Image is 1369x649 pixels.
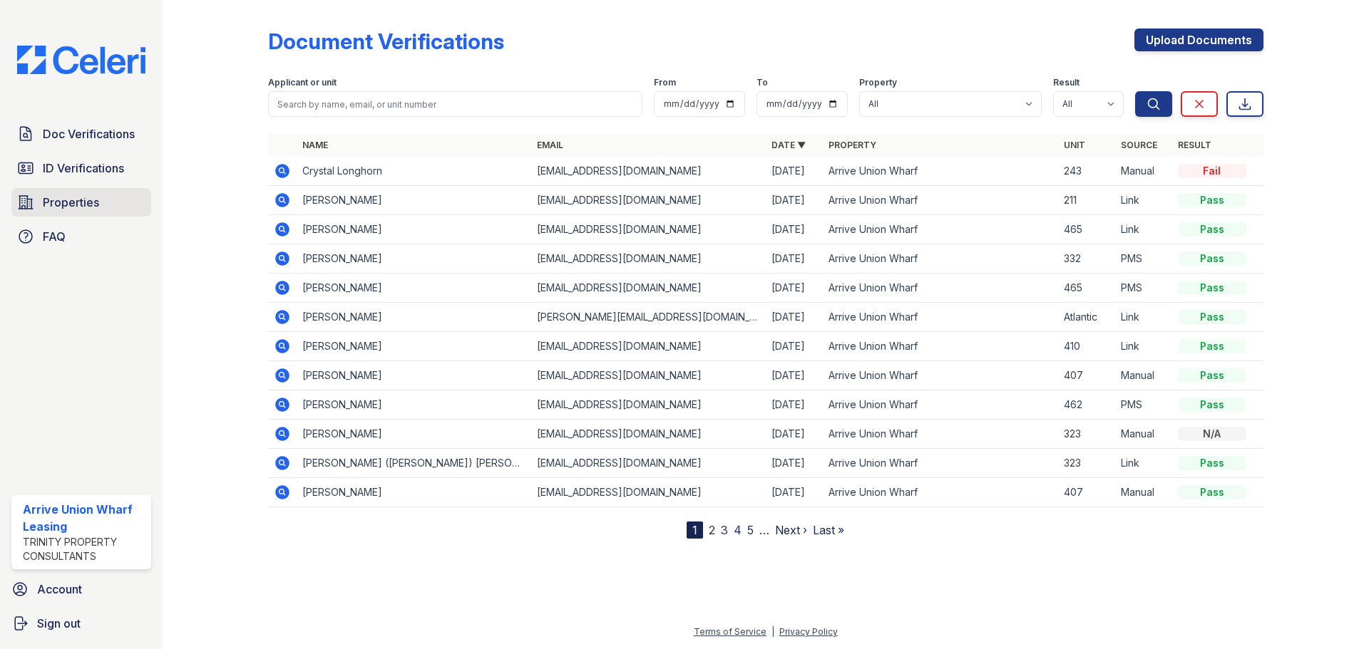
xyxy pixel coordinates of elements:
a: Terms of Service [694,626,766,637]
td: PMS [1115,390,1172,420]
td: Arrive Union Wharf [823,478,1057,507]
a: Upload Documents [1134,28,1263,51]
a: Name [302,140,328,150]
td: [DATE] [766,274,823,303]
td: 211 [1058,186,1115,215]
span: Properties [43,194,99,211]
td: [DATE] [766,478,823,507]
td: Link [1115,303,1172,332]
div: 1 [687,521,703,539]
td: [PERSON_NAME] [297,244,531,274]
td: 332 [1058,244,1115,274]
div: | [771,626,774,637]
td: PMS [1115,244,1172,274]
td: [EMAIL_ADDRESS][DOMAIN_NAME] [531,332,766,361]
td: [DATE] [766,215,823,244]
td: Link [1115,215,1172,244]
img: CE_Logo_Blue-a8612792a0a2168367f1c8372b55b34899dd931a85d93a1a3d3e32e68fde9ad4.png [6,46,157,74]
td: Link [1115,186,1172,215]
td: [PERSON_NAME] [297,361,531,390]
td: Arrive Union Wharf [823,215,1057,244]
td: 407 [1058,478,1115,507]
div: Fail [1178,164,1246,178]
td: [DATE] [766,390,823,420]
td: Arrive Union Wharf [823,390,1057,420]
td: [EMAIL_ADDRESS][DOMAIN_NAME] [531,478,766,507]
a: 5 [747,523,754,537]
td: [PERSON_NAME] [297,274,531,303]
div: Pass [1178,222,1246,237]
a: Property [829,140,876,150]
td: 465 [1058,215,1115,244]
td: [PERSON_NAME] [297,420,531,449]
label: Property [859,77,897,88]
div: Pass [1178,193,1246,207]
td: Arrive Union Wharf [823,449,1057,478]
a: 2 [709,523,715,537]
td: [PERSON_NAME][EMAIL_ADDRESS][DOMAIN_NAME] [531,303,766,332]
td: [PERSON_NAME] [297,390,531,420]
a: Properties [11,188,151,217]
td: 407 [1058,361,1115,390]
td: [DATE] [766,157,823,186]
td: [PERSON_NAME] [297,186,531,215]
div: N/A [1178,427,1246,441]
a: Source [1121,140,1157,150]
td: Atlantic [1058,303,1115,332]
td: [PERSON_NAME] [297,215,531,244]
td: [DATE] [766,244,823,274]
a: 4 [734,523,742,537]
td: [EMAIL_ADDRESS][DOMAIN_NAME] [531,420,766,449]
a: Result [1178,140,1211,150]
a: Privacy Policy [779,626,838,637]
input: Search by name, email, or unit number [268,91,642,117]
td: Manual [1115,478,1172,507]
td: [DATE] [766,332,823,361]
a: FAQ [11,222,151,251]
div: Trinity Property Consultants [23,535,145,564]
td: [DATE] [766,449,823,478]
td: [EMAIL_ADDRESS][DOMAIN_NAME] [531,244,766,274]
td: 465 [1058,274,1115,303]
a: Doc Verifications [11,120,151,148]
a: Last » [813,523,844,537]
a: 3 [721,523,728,537]
td: [PERSON_NAME] ([PERSON_NAME]) [PERSON_NAME] [297,449,531,478]
div: Pass [1178,310,1246,324]
div: Pass [1178,398,1246,412]
span: … [759,521,769,539]
td: Link [1115,332,1172,361]
td: 410 [1058,332,1115,361]
td: Arrive Union Wharf [823,332,1057,361]
td: Manual [1115,157,1172,186]
td: [EMAIL_ADDRESS][DOMAIN_NAME] [531,274,766,303]
td: 243 [1058,157,1115,186]
span: FAQ [43,228,66,245]
td: PMS [1115,274,1172,303]
td: 323 [1058,420,1115,449]
span: Account [37,581,82,598]
td: [DATE] [766,186,823,215]
label: Applicant or unit [268,77,337,88]
div: Pass [1178,368,1246,383]
a: Next › [775,523,807,537]
td: Manual [1115,361,1172,390]
td: Arrive Union Wharf [823,186,1057,215]
div: Pass [1178,251,1246,266]
td: 323 [1058,449,1115,478]
td: Arrive Union Wharf [823,420,1057,449]
a: Email [537,140,563,150]
a: Date ▼ [771,140,806,150]
td: Link [1115,449,1172,478]
td: 462 [1058,390,1115,420]
div: Document Verifications [268,28,504,54]
a: Sign out [6,609,157,638]
td: Arrive Union Wharf [823,303,1057,332]
label: To [757,77,768,88]
span: Sign out [37,615,81,632]
a: Account [6,575,157,603]
td: Arrive Union Wharf [823,157,1057,186]
td: Arrive Union Wharf [823,244,1057,274]
label: From [654,77,676,88]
